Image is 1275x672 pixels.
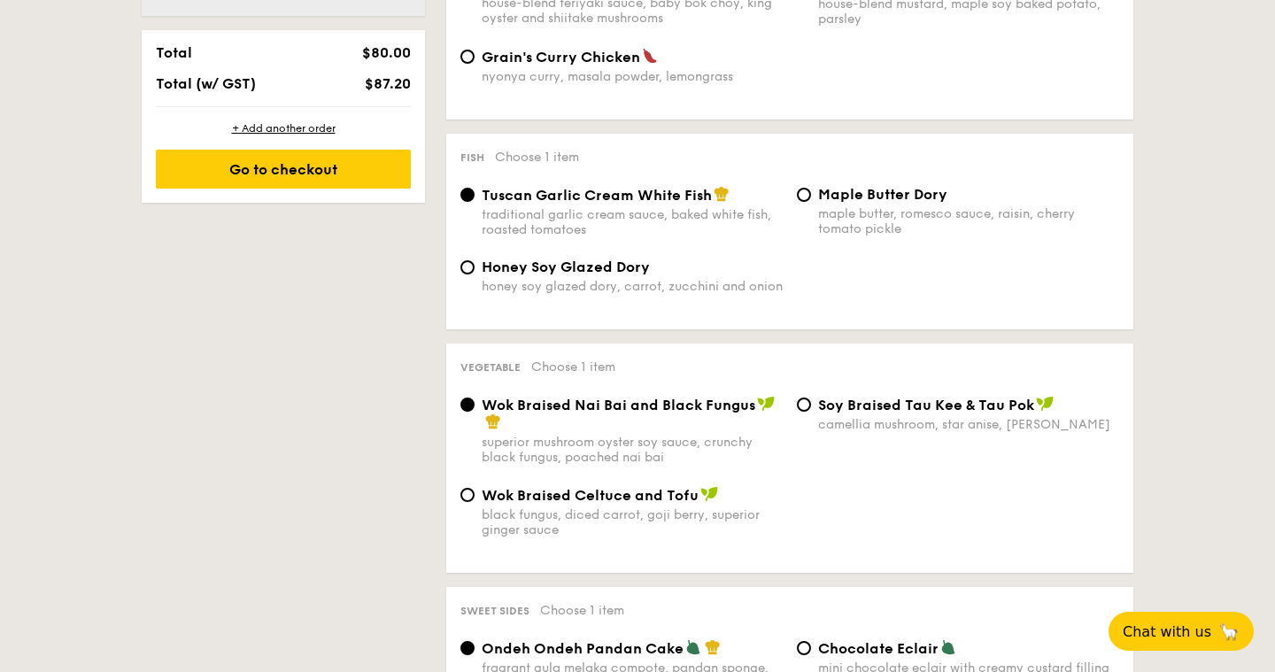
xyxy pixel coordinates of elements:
[156,75,256,92] span: Total (w/ GST)
[482,207,783,237] div: traditional garlic cream sauce, baked white fish, roasted tomatoes
[797,641,811,655] input: Chocolate Eclairmini chocolate eclair with creamy custard filling
[156,150,411,189] div: Go to checkout
[460,260,475,274] input: Honey Soy Glazed Doryhoney soy glazed dory, carrot, zucchini and onion
[482,187,712,204] span: Tuscan Garlic Cream White Fish
[531,359,615,375] span: Choose 1 item
[705,639,721,655] img: icon-chef-hat.a58ddaea.svg
[818,417,1119,432] div: camellia mushroom, star anise, [PERSON_NAME]
[365,75,411,92] span: $87.20
[482,279,783,294] div: honey soy glazed dory, carrot, zucchini and onion
[818,640,939,657] span: Chocolate Eclair
[1218,622,1240,642] span: 🦙
[482,259,650,275] span: Honey Soy Glazed Dory
[818,186,947,203] span: Maple Butter Dory
[482,507,783,537] div: black fungus, diced carrot, goji berry, superior ginger sauce
[460,188,475,202] input: Tuscan Garlic Cream White Fishtraditional garlic cream sauce, baked white fish, roasted tomatoes
[460,50,475,64] input: Grain's Curry Chickennyonya curry, masala powder, lemongrass
[818,397,1034,413] span: ⁠Soy Braised Tau Kee & Tau Pok
[460,605,529,617] span: Sweet sides
[156,121,411,135] div: + Add another order
[460,641,475,655] input: Ondeh Ondeh Pandan Cakefragrant gula melaka compote, pandan sponge, dried coconut flakes
[460,398,475,412] input: Wok Braised Nai Bai and Black Fungussuperior mushroom oyster soy sauce, crunchy black fungus, poa...
[797,398,811,412] input: ⁠Soy Braised Tau Kee & Tau Pokcamellia mushroom, star anise, [PERSON_NAME]
[818,206,1119,236] div: maple butter, romesco sauce, raisin, cherry tomato pickle
[482,397,755,413] span: Wok Braised Nai Bai and Black Fungus
[460,488,475,502] input: Wok Braised Celtuce and Tofublack fungus, diced carrot, goji berry, superior ginger sauce
[495,150,579,165] span: Choose 1 item
[460,361,521,374] span: Vegetable
[700,486,718,502] img: icon-vegan.f8ff3823.svg
[714,186,730,202] img: icon-chef-hat.a58ddaea.svg
[482,435,783,465] div: superior mushroom oyster soy sauce, crunchy black fungus, poached nai bai
[362,44,411,61] span: $80.00
[485,413,501,429] img: icon-chef-hat.a58ddaea.svg
[1109,612,1254,651] button: Chat with us🦙
[482,640,684,657] span: Ondeh Ondeh Pandan Cake
[940,639,956,655] img: icon-vegetarian.fe4039eb.svg
[757,396,775,412] img: icon-vegan.f8ff3823.svg
[482,49,640,66] span: Grain's Curry Chicken
[482,69,783,84] div: nyonya curry, masala powder, lemongrass
[797,188,811,202] input: Maple Butter Dorymaple butter, romesco sauce, raisin, cherry tomato pickle
[642,48,658,64] img: icon-spicy.37a8142b.svg
[685,639,701,655] img: icon-vegetarian.fe4039eb.svg
[1123,623,1211,640] span: Chat with us
[1036,396,1054,412] img: icon-vegan.f8ff3823.svg
[540,603,624,618] span: Choose 1 item
[482,487,699,504] span: Wok Braised Celtuce and Tofu
[156,44,192,61] span: Total
[460,151,484,164] span: Fish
